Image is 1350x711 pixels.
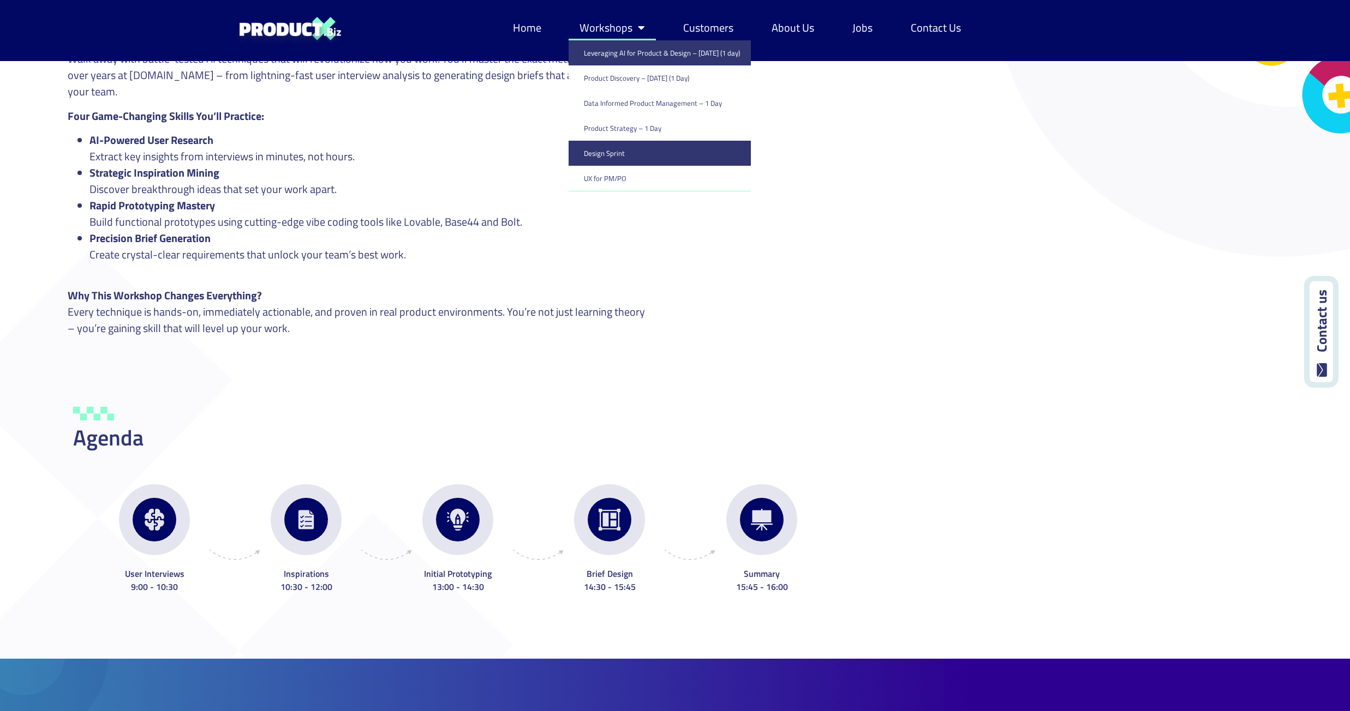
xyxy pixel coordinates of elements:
span: Summary 15:45 - 16:00 [736,567,787,593]
strong: Precision Brief Generation [89,230,211,246]
strong: Four Game-Changing Skills You’ll Practice: [68,107,264,124]
strong: Rapid Prototyping Mastery [89,197,215,214]
span: Brief Design 14:30 - 15:45 [584,567,636,593]
li: Extract key insights from interviews in minutes, not hours. [89,132,654,165]
p: Every technique is hands-on, immediately actionable, and proven in real product environments. You... [68,287,654,336]
span: User Interviews 9:00 - 10:30 [124,567,184,593]
strong: AI-Powered User Research [89,131,213,148]
li: Create crystal-clear requirements that unlock your team’s best work. [89,230,654,263]
strong: Why This Workshop Changes Everything? [68,287,262,304]
span: Initial Prototyping 13:00 - 14:30 [424,567,492,593]
p: Walk away with battle-tested AI techniques that will revolutionize how you work. You’ll master th... [68,34,654,100]
strong: Strategic Inspiration Mining [89,164,219,181]
h2: Agenda [73,427,843,449]
li: Discover breakthrough ideas that set your work apart. [89,165,654,197]
span: Inspirations 10:30 - 12:00 [280,567,332,593]
li: Build functional prototypes using cutting-edge vibe coding tools like Lovable, Base44 and Bolt. [89,197,654,230]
